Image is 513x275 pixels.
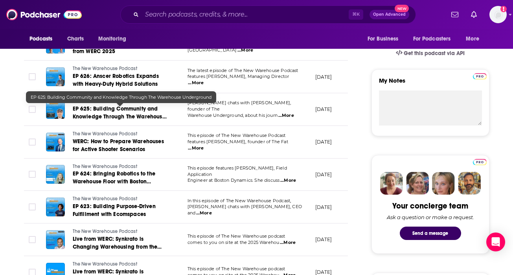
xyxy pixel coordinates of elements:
span: EP 623: Building Purpose-Driven Fulfillment with Ecomspaces [73,203,156,218]
img: User Profile [489,6,507,23]
span: Toggle select row [29,236,36,243]
img: Barbara Profile [406,172,429,195]
span: WERC: How to Prepare Warehouses for Active Shooter Scenarios [73,138,164,153]
span: In this episode of The New Warehouse Podcast, [188,198,291,203]
span: ...More [196,210,212,216]
span: EP 625: Building Community and Knowledge Through The Warehouse Underground [31,94,211,100]
p: [DATE] [315,204,332,210]
span: comes to you on site at the 2025 Warehou [188,240,279,245]
p: [DATE] [315,171,332,178]
img: Podchaser Pro [473,73,487,79]
a: The New Warehouse Podcast [73,261,167,268]
span: Logged in as amandalamPR [489,6,507,23]
span: This episode of The New Warehouse Podcast [188,133,286,138]
button: Show profile menu [489,6,507,23]
a: Get this podcast via API [390,44,471,63]
a: Pro website [473,158,487,165]
span: ...More [280,240,296,246]
a: The New Warehouse Podcast [73,131,167,138]
button: Open AdvancedNew [370,10,409,19]
span: Toggle select row [29,138,36,146]
a: WERC: How to Prepare Warehouses for Active Shooter Scenarios [73,138,167,153]
button: open menu [362,31,408,46]
button: open menu [93,31,136,46]
img: Podchaser - Follow, Share and Rate Podcasts [6,7,82,22]
span: Toggle select row [29,171,36,178]
span: For Podcasters [413,33,451,44]
span: Toggle select row [29,106,36,113]
span: This episode features [PERSON_NAME], Field Application [188,165,287,177]
div: Your concierge team [392,201,468,211]
div: Open Intercom Messenger [486,233,505,251]
span: The latest episode of The New Warehouse Podcast [188,68,298,73]
a: Charts [62,31,89,46]
span: ...More [237,47,253,54]
a: The New Warehouse Podcast [73,196,167,203]
span: features [PERSON_NAME], Managing Director [188,74,289,79]
a: Live from WERC: Synkrato is Changing Warehousing from the Ground Up with AI [73,235,167,251]
div: Search podcasts, credits, & more... [120,6,416,24]
img: Jules Profile [432,172,455,195]
span: Get this podcast via API [404,50,465,57]
span: Toggle select row [29,203,36,210]
span: ...More [188,80,204,86]
span: The New Warehouse Podcast [73,131,137,137]
span: ...More [278,113,294,119]
label: My Notes [379,77,482,90]
a: Pro website [473,72,487,79]
span: New [395,5,409,12]
p: [DATE] [315,106,332,113]
svg: Add a profile image [500,6,507,12]
span: EP 624: Bringing Robotics to the Warehouse Floor with Boston Dynamics [73,170,155,193]
a: EP 623: Building Purpose-Driven Fulfillment with Ecomspaces [73,203,167,218]
button: open menu [460,31,489,46]
a: The New Warehouse Podcast [73,65,167,72]
span: Warehouse Underground, about his journ [188,113,278,118]
span: For Business [368,33,399,44]
span: The New Warehouse Podcast [73,229,137,234]
span: Live from WERC: Synkrato is Changing Warehousing from the Ground Up with AI [73,236,162,258]
span: Engineer at Boston Dynamics. She discuss [188,177,280,183]
span: Open Advanced [373,13,406,17]
span: EP 626: Anscer Robotics Expands with Heavy-Duty Hybrid Solutions [73,73,159,87]
span: This episode of The New Warehouse podcast [188,266,285,271]
span: EP 625: Building Community and Knowledge Through The Warehouse Underground [73,105,167,128]
img: Sydney Profile [380,172,403,195]
div: Ask a question or make a request. [387,214,474,220]
a: The New Warehouse Podcast [73,228,167,235]
button: Send a message [400,227,461,240]
img: Jon Profile [458,172,481,195]
span: Charts [67,33,84,44]
span: Toggle select row [29,73,36,80]
a: EP 626: Anscer Robotics Expands with Heavy-Duty Hybrid Solutions [73,72,167,88]
span: More [466,33,479,44]
a: EP 625: Building Community and Knowledge Through The Warehouse Underground [73,105,167,121]
span: This episode of The New Warehouse podcast [188,233,285,239]
span: Monitoring [98,33,126,44]
span: ...More [280,177,296,184]
span: [PERSON_NAME] chats with [PERSON_NAME], CEO and [188,204,302,216]
p: [DATE] [315,236,332,243]
span: ⌘ K [349,9,363,20]
span: The New Warehouse Podcast [73,261,137,267]
a: The New Warehouse Podcast [73,163,167,170]
span: The New Warehouse Podcast [73,196,137,201]
button: open menu [24,31,63,46]
a: EP 624: Bringing Robotics to the Warehouse Floor with Boston Dynamics [73,170,167,186]
span: features [PERSON_NAME], founder of The Fat [188,139,288,144]
a: Show notifications dropdown [448,8,462,21]
p: [DATE] [315,74,332,80]
button: open menu [408,31,462,46]
input: Search podcasts, credits, & more... [142,8,349,21]
a: Show notifications dropdown [468,8,480,21]
span: [PERSON_NAME] chats with [PERSON_NAME], founder of The [188,100,291,112]
img: Podchaser Pro [473,159,487,165]
span: ...More [188,145,204,151]
span: The New Warehouse Podcast [73,66,137,71]
span: The New Warehouse Podcast [73,164,137,169]
p: [DATE] [315,138,332,145]
span: Podcasts [29,33,53,44]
